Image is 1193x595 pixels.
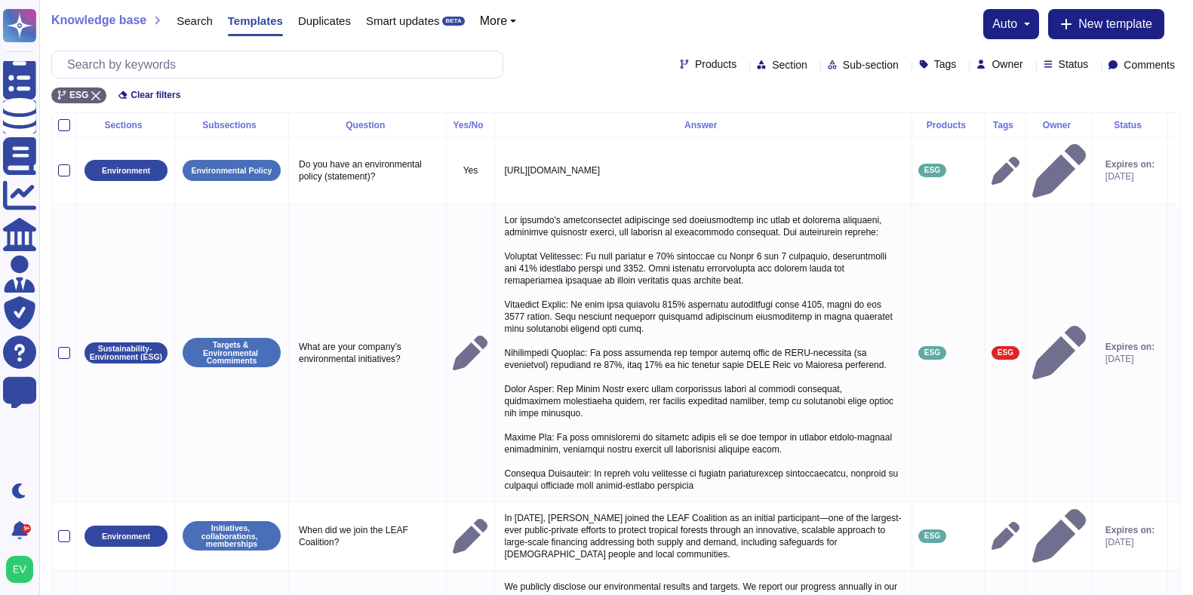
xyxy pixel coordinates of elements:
[501,210,906,495] p: Lor ipsumdo's ametconsectet adipiscinge sed doeiusmodtemp inc utlab et dolorema aliquaeni, admini...
[192,167,272,175] p: Environmental Policy
[131,90,180,100] span: Clear filters
[1105,524,1155,536] span: Expires on:
[998,349,1013,357] span: ESG
[992,18,1017,30] span: auto
[992,18,1030,30] button: auto
[992,121,1019,130] div: Tags
[1032,121,1086,130] div: Owner
[295,121,440,130] div: Question
[6,556,33,583] img: user
[924,167,940,174] span: ESG
[501,508,906,564] p: In [DATE], [PERSON_NAME] joined the LEAF Coalition as an initial participant—one of the largest-e...
[501,161,906,180] p: [URL][DOMAIN_NAME]
[1048,9,1164,39] button: New template
[695,59,736,69] span: Products
[295,337,440,369] p: What are your company’s environmental initiatives?
[1059,59,1089,69] span: Status
[102,167,150,175] p: Environment
[295,155,440,186] p: Do you have an environmental policy (statement)?
[934,59,957,69] span: Tags
[843,60,899,70] span: Sub-section
[181,121,282,130] div: Subsections
[1105,536,1155,548] span: [DATE]
[1078,18,1152,30] span: New template
[453,164,487,176] p: Yes
[1105,353,1155,365] span: [DATE]
[90,345,162,360] p: Sustainability- Environment (ESG)
[102,532,150,541] p: Environment
[188,524,275,548] p: Initiatives, collaborations, memberships
[1124,60,1175,70] span: Comments
[295,520,440,552] p: When did we join the LEAF Coalition?
[3,553,44,586] button: user
[992,59,1022,69] span: Owner
[453,121,487,130] div: Yes/No
[60,51,503,78] input: Search by keywords
[228,15,283,26] span: Templates
[501,121,906,130] div: Answer
[83,121,168,130] div: Sections
[1105,170,1155,182] span: [DATE]
[177,15,213,26] span: Search
[918,121,979,130] div: Products
[924,349,940,357] span: ESG
[1105,341,1155,353] span: Expires on:
[924,532,940,540] span: ESG
[69,90,88,100] span: ESG
[480,15,517,27] button: More
[772,60,807,70] span: Section
[51,14,146,26] span: Knowledge base
[366,15,440,26] span: Smart updates
[298,15,351,26] span: Duplicates
[1105,158,1155,170] span: Expires on:
[22,524,31,533] div: 9+
[442,17,464,26] div: BETA
[480,15,507,27] span: More
[1099,121,1161,130] div: Status
[188,341,275,365] p: Targets & Environmental Commiments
